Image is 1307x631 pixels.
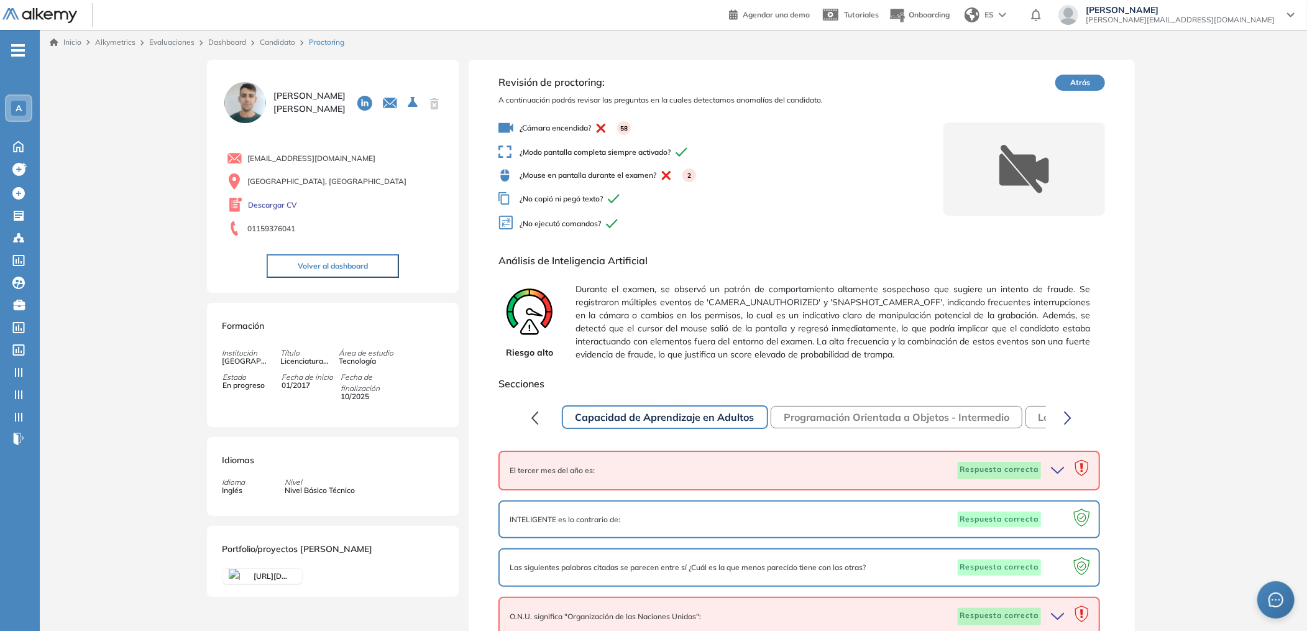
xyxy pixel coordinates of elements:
span: [GEOGRAPHIC_DATA], [GEOGRAPHIC_DATA] [247,176,406,187]
span: Proctoring [309,37,344,48]
span: [PERSON_NAME][EMAIL_ADDRESS][DOMAIN_NAME] [1086,15,1275,25]
span: Revisión de proctoring: [498,75,943,90]
span: Título [280,348,339,359]
span: Fecha de inicio [282,372,340,383]
button: Onboarding [889,2,950,29]
span: Durante el examen, se observó un patrón de comportamiento altamente sospechoso que sugiere un int... [576,278,1090,366]
span: Alkymetrics [95,37,135,47]
span: 01/2017 [282,380,331,391]
span: Agendar una demo [743,10,810,19]
span: Nivel [285,477,355,488]
a: Inicio [50,37,81,48]
span: Respuesta correcta [958,560,1041,576]
span: Riesgo alto [506,346,553,359]
span: 10/2025 [341,391,390,402]
span: Respuesta correcta [958,462,1041,479]
span: En progreso [222,380,272,391]
span: Formación [222,320,264,331]
div: 58 [617,121,631,135]
span: message [1268,592,1284,608]
span: [EMAIL_ADDRESS][DOMAIN_NAME] [247,153,375,164]
img: LOGO [229,569,240,584]
span: [URL][DOMAIN_NAME] [254,571,287,582]
button: Lógica de Programación - Intermedio [1025,406,1226,428]
span: ES [984,9,994,21]
span: Tutoriales [844,10,879,19]
span: O.N.U. significa "Organización de las Naciones Unidas": [510,611,701,622]
button: Capacidad de Aprendizaje en Adultos [562,405,768,429]
span: INTELIGENTE es lo contrario de: [510,514,620,525]
span: Respuesta correcta [958,608,1041,625]
div: 2 [682,168,696,182]
span: Área de estudio [339,348,397,359]
img: world [965,7,979,22]
span: Fecha de finalización [341,372,399,394]
span: A continuación podrás revisar las preguntas en la cuales detectamos anomalías del candidato. [498,94,943,106]
span: Respuesta correcta [958,512,1041,528]
img: PROFILE_MENU_LOGO_USER [222,80,268,126]
span: ¿Cámara encendida? [498,121,943,136]
i: - [11,49,25,52]
button: Volver al dashboard [267,254,399,278]
span: [PERSON_NAME] [PERSON_NAME] [273,90,347,116]
a: Agendar una demo [729,6,810,21]
a: Candidato [260,37,295,47]
span: Las siguientes palabras citadas se parecen entre sí ¿Cuál es la que menos parecido tiene con las ... [510,562,866,573]
button: Atrás [1055,75,1105,91]
img: Logo [2,8,77,24]
span: Nivel Básico Técnico [285,485,355,496]
img: arrow [999,12,1006,17]
span: Secciones [498,376,1105,391]
span: ¿Mouse en pantalla durante el examen? [498,168,943,182]
span: El tercer mes del año es: [510,465,595,476]
span: [PERSON_NAME] [1086,5,1275,15]
span: [GEOGRAPHIC_DATA] [222,356,272,367]
span: Idioma [222,477,245,488]
span: Onboarding [909,10,950,19]
span: A [16,103,22,113]
span: Estado [222,372,281,383]
span: Institución [222,348,280,359]
span: Inglés [222,485,245,496]
span: ¿No ejecutó comandos? [498,215,943,233]
span: 01159376041 [247,223,295,234]
span: Tecnología [339,356,388,367]
a: Descargar CV [248,200,297,211]
a: Evaluaciones [149,37,195,47]
span: Análisis de Inteligencia Artificial [498,253,1105,268]
button: Seleccione la evaluación activa [403,91,425,114]
button: Programación Orientada a Objetos - Intermedio [771,406,1022,428]
span: ¿No copió ni pegó texto? [498,192,943,205]
span: Licenciatura en Sistemas [280,356,330,367]
span: Portfolio/proyectos [PERSON_NAME] [222,543,372,555]
a: Dashboard [208,37,246,47]
span: ¿Modo pantalla completa siempre activado? [498,145,943,159]
span: Idiomas [222,454,254,466]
